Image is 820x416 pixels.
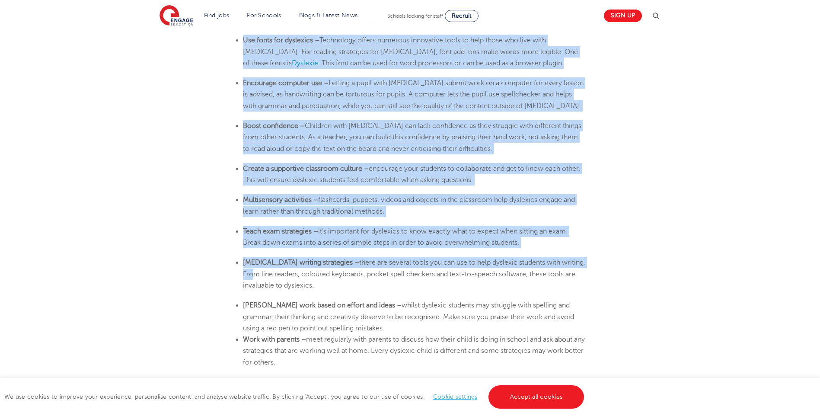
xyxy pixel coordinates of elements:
[243,36,578,67] span: Technology offers numerous innovative tools to help those who live with [MEDICAL_DATA]. For readi...
[243,227,318,235] b: Teach exam strategies –
[324,79,329,87] b: –
[243,301,402,309] b: [PERSON_NAME] work based on effort and ideas –
[299,12,358,19] a: Blogs & Latest News
[452,13,472,19] span: Recruit
[243,122,581,153] span: Children with [MEDICAL_DATA] can lack confidence as they struggle with different things from othe...
[604,10,642,22] a: Sign up
[243,79,322,87] b: Encourage computer use
[243,259,585,289] span: there are several tools you can use to help dyslexic students with writing. From line readers, co...
[445,10,479,22] a: Recruit
[318,59,562,67] span: . This font can be used for word processors or can be used as a browser plugin
[292,59,318,67] a: Dyslexie
[160,5,193,27] img: Engage Education
[243,301,574,332] span: whilst dyslexic students may struggle with spelling and grammar, their thinking and creativity de...
[243,165,369,173] b: Create a supportive classroom culture –
[488,385,584,409] a: Accept all cookies
[243,165,580,184] span: encourage your students to collaborate and get to know each other. This will ensure dyslexic stud...
[243,79,584,110] span: Letting a pupil with [MEDICAL_DATA] submit work on a computer for every lesson is advised, as han...
[387,13,443,19] span: Schools looking for staff
[243,259,359,266] b: [MEDICAL_DATA] writing strategies –
[243,336,585,366] span: meet regularly with parents to discuss how their child is doing in school and ask about any strat...
[243,196,575,215] span: flashcards, puppets, videos and objects in the classroom help dyslexics engage and learn rather t...
[243,336,306,343] b: Work with parents –
[243,227,568,246] span: it’s important for dyslexics to know exactly what to expect when sitting an exam. Break down exam...
[243,122,305,130] b: Boost confidence –
[243,36,319,44] b: Use fonts for dyslexics –
[433,394,478,400] a: Cookie settings
[204,12,230,19] a: Find jobs
[247,12,281,19] a: For Schools
[243,196,318,204] b: Multisensory activities –
[4,394,586,400] span: We use cookies to improve your experience, personalise content, and analyse website traffic. By c...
